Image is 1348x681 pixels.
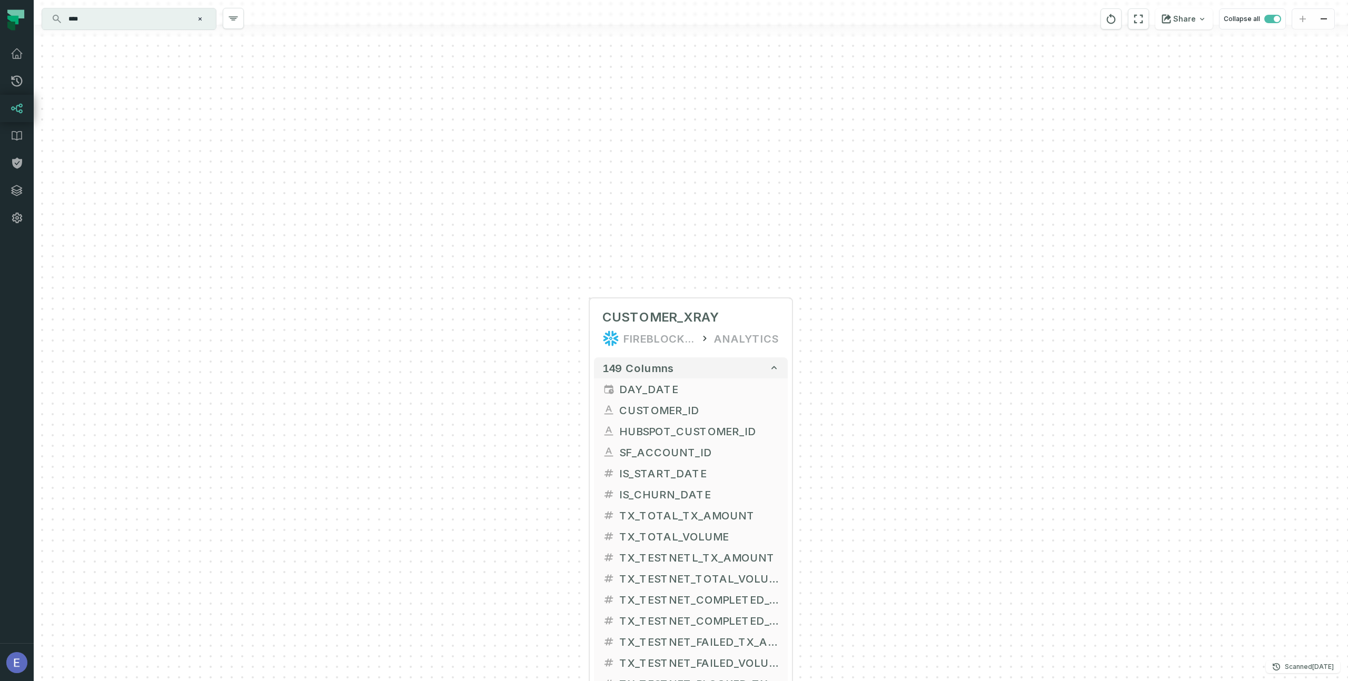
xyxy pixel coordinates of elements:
relative-time: Sep 1, 2025, 4:34 AM GMT+3 [1312,663,1334,670]
button: TX_TOTAL_VOLUME [594,526,788,547]
span: TX_TESTNET_FAILED_TX_AMOUNT [619,634,779,649]
span: decimal [602,635,615,648]
span: decimal [602,509,615,522]
button: SF_ACCOUNT_ID [594,442,788,463]
span: decimal [602,656,615,669]
button: DAY_DATE [594,378,788,399]
span: string [602,425,615,437]
button: TX_TESTNET_COMPLETED_VOLUME [594,610,788,631]
img: avatar of Eyal Ziv [6,652,27,673]
button: zoom out [1313,9,1334,29]
span: IS_START_DATE [619,465,779,481]
span: decimal [602,530,615,543]
button: HUBSPOT_CUSTOMER_ID [594,420,788,442]
button: TX_TESTNETL_TX_AMOUNT [594,547,788,568]
span: decimal [602,593,615,606]
span: DAY_DATE [619,381,779,397]
span: 149 columns [602,362,674,374]
span: TX_TESTNET_COMPLETED_VOLUME [619,613,779,628]
span: CUSTOMER_ID [619,402,779,418]
button: IS_CHURN_DATE [594,484,788,505]
span: HUBSPOT_CUSTOMER_ID [619,423,779,439]
span: TX_TESTNETL_TX_AMOUNT [619,549,779,565]
button: Scanned[DATE] 4:34:18 AM [1266,660,1340,673]
span: IS_CHURN_DATE [619,486,779,502]
button: TX_TOTAL_TX_AMOUNT [594,505,788,526]
button: Clear search query [195,14,205,24]
span: SF_ACCOUNT_ID [619,444,779,460]
span: TX_TESTNET_FAILED_VOLUME [619,655,779,670]
span: TX_TESTNET_COMPLETED_TX_AMOUNT [619,592,779,607]
span: string [602,404,615,416]
span: decimal [602,614,615,627]
span: CUSTOMER_XRAY [602,309,719,326]
button: Share [1155,8,1213,29]
button: TX_TESTNET_FAILED_TX_AMOUNT [594,631,788,652]
span: decimal [602,488,615,500]
button: TX_TESTNET_FAILED_VOLUME [594,652,788,673]
span: TX_TOTAL_VOLUME [619,528,779,544]
span: decimal [602,572,615,585]
button: CUSTOMER_ID [594,399,788,420]
p: Scanned [1285,662,1334,672]
span: string [602,446,615,458]
button: IS_START_DATE [594,463,788,484]
span: decimal [602,551,615,564]
button: TX_TESTNET_COMPLETED_TX_AMOUNT [594,589,788,610]
button: Collapse all [1219,8,1286,29]
span: date [602,383,615,395]
span: TX_TESTNET_TOTAL_VOLUME [619,570,779,586]
div: ANALYTICS [714,330,779,347]
span: decimal [602,467,615,479]
button: TX_TESTNET_TOTAL_VOLUME [594,568,788,589]
div: FIREBLOCKS_PROD [623,330,695,347]
span: TX_TOTAL_TX_AMOUNT [619,507,779,523]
